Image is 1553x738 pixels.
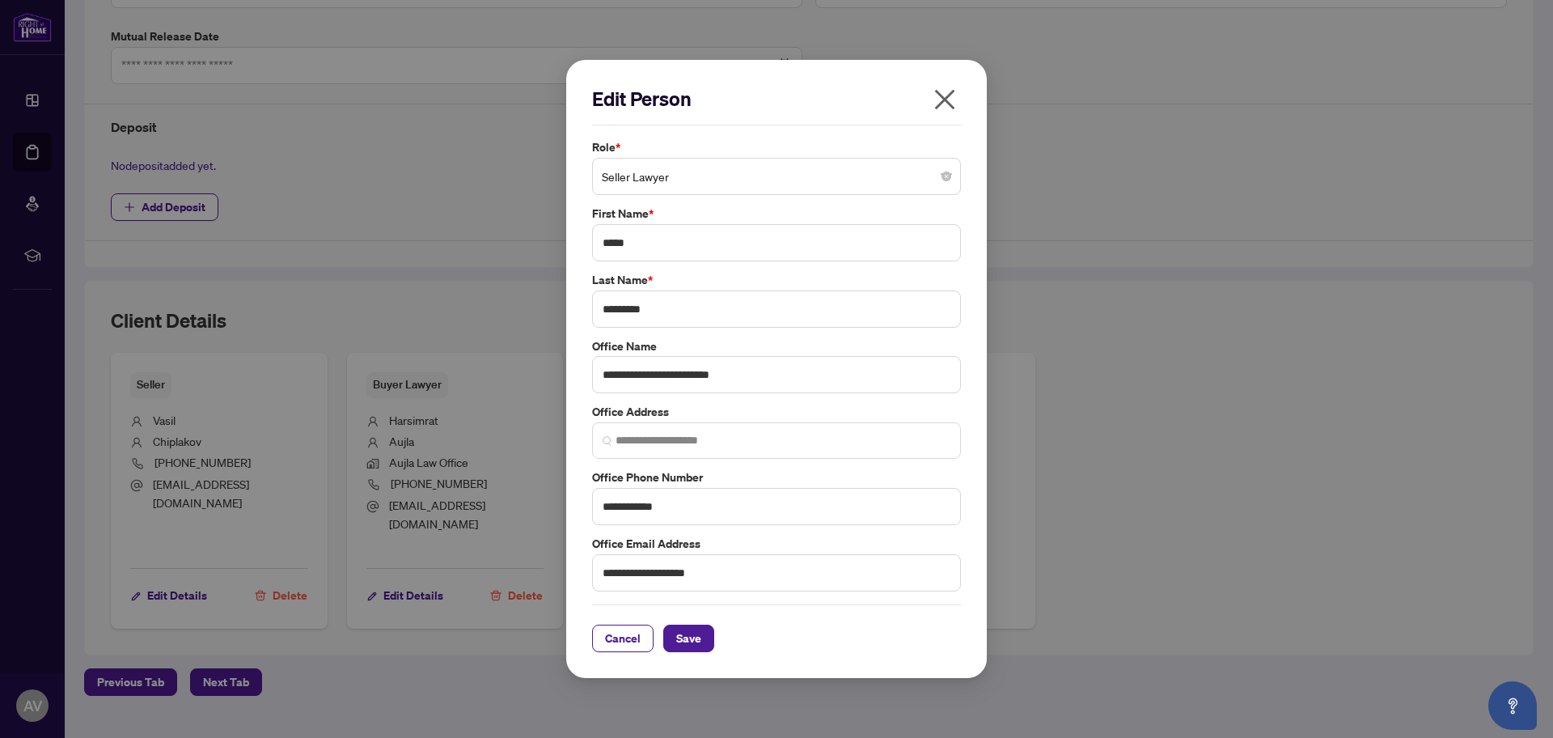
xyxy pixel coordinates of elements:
[603,436,612,446] img: search_icon
[1488,681,1537,730] button: Open asap
[592,138,961,156] label: Role
[592,403,961,421] label: Office Address
[592,86,961,112] h2: Edit Person
[592,535,961,553] label: Office Email Address
[592,337,961,355] label: Office Name
[592,625,654,652] button: Cancel
[676,626,701,651] span: Save
[592,469,961,486] label: Office Phone Number
[602,161,951,192] span: Seller Lawyer
[592,205,961,223] label: First Name
[605,626,641,651] span: Cancel
[592,271,961,289] label: Last Name
[942,172,951,181] span: close-circle
[663,625,714,652] button: Save
[932,87,958,112] span: close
